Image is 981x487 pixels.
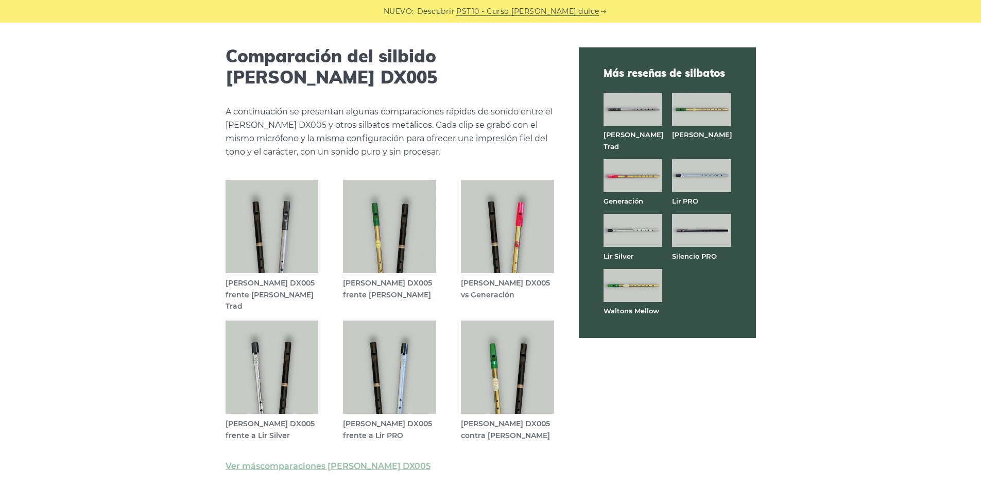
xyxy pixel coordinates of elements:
font: [PERSON_NAME] DX005 vs Generación [461,278,550,299]
font: [PERSON_NAME] DX005 contra [PERSON_NAME] [461,419,550,440]
font: Comparación del silbido [PERSON_NAME] DX005 [226,45,437,88]
a: Lir PRO [672,197,698,205]
a: Waltons Mellow [604,307,659,315]
a: Lir Silver [604,252,633,260]
img: Vista frontal completa del silbato Waltons Mellow [604,269,662,302]
a: comparaciones [PERSON_NAME] DX005 [260,461,431,471]
img: Silbato de hojalata plateado Lir, vista frontal completa [604,214,662,247]
a: [PERSON_NAME] [672,130,732,139]
a: Ver más [226,461,260,471]
font: A continuación se presentan algunas comparaciones rápidas de sonido entre el [PERSON_NAME] DX005 ... [226,107,553,157]
font: [PERSON_NAME] DX005 frente [PERSON_NAME] [343,278,432,299]
img: Vista frontal completa del silbato Shuh PRO [672,214,731,247]
font: PST10 - Curso [PERSON_NAME] dulce [456,7,599,16]
font: NUEVO: [384,7,414,16]
font: [PERSON_NAME] DX005 frente [PERSON_NAME] Trad [226,278,315,311]
a: PST10 - Curso [PERSON_NAME] dulce [456,6,599,18]
img: Silbato de hojalata de latón Feadog, vista frontal completa [672,93,731,126]
img: Vista frontal completa del silbato tradicional Dixon [604,93,662,126]
font: Más reseñas de silbatos [604,66,725,79]
a: Silencio PRO [672,252,717,260]
font: Descubrir [417,7,455,16]
font: [PERSON_NAME] DX005 frente a Lir Silver [226,419,315,440]
a: Generación [604,197,643,205]
a: [PERSON_NAME] Trad [604,130,664,150]
font: [PERSON_NAME] DX005 frente a Lir PRO [343,419,432,440]
img: Silbato de hojalata de latón de Generación, vista frontal completa [604,159,662,192]
img: Silbato de aluminio Lir PRO, vista frontal completa [672,159,731,192]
